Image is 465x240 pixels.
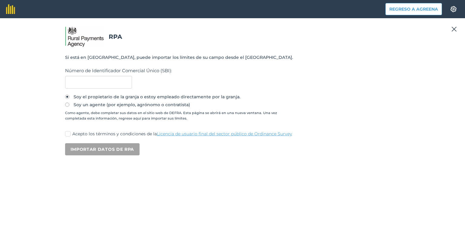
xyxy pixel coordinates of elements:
a: Licencia de usuario final del sector público de Ordinance Survey [157,131,292,137]
font: Como agente, debe completar sus datos en el sitio web de DEFRA. Esta página se abrirá en una nuev... [65,111,277,120]
img: Un icono de engranaje [450,6,457,12]
font: Si está en [GEOGRAPHIC_DATA], puede importar los límites de su campo desde el [GEOGRAPHIC_DATA]. [65,55,293,60]
button: Regreso a Agreena [385,3,442,15]
button: Importar datos de RPA [65,143,140,155]
font: Soy el propietario de la granja o estoy empleado directamente por la granja. [74,94,240,100]
font: Acepto los términos y condiciones de la [72,131,157,137]
font: Número de Identificador Comercial Único (SBI) [65,68,171,73]
font: : [171,68,172,73]
font: Importar datos de RPA [71,147,134,152]
font: Regreso a Agreena [389,6,438,12]
img: Logotipo de fieldmargin [6,4,15,14]
font: Soy un agente (por ejemplo, agrónomo o contratista) [74,102,190,107]
img: svg+xml;base64,PHN2ZyB4bWxucz0iaHR0cDovL3d3dy53My5vcmcvMjAwMC9zdmciIHdpZHRoPSIyMiIgaGVpZ2h0PSIzMC... [451,25,457,33]
font: RPA [109,33,122,40]
img: Logotipo de la Agencia de Pagos Rurales [65,25,104,48]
